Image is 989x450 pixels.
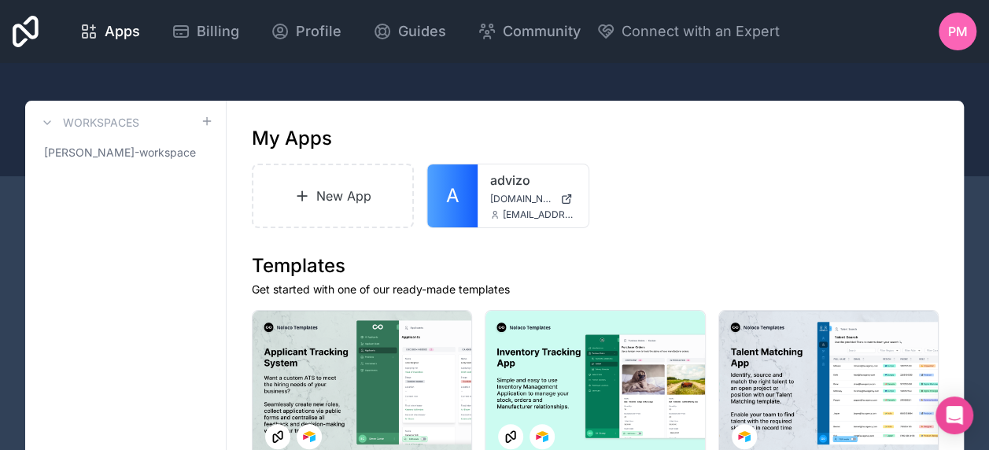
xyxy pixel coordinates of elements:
[197,20,239,42] span: Billing
[38,113,139,132] a: Workspaces
[427,164,478,227] a: A
[536,430,548,443] img: Airtable Logo
[258,14,354,49] a: Profile
[622,20,780,42] span: Connect with an Expert
[252,282,939,297] p: Get started with one of our ready-made templates
[44,145,196,160] span: [PERSON_NAME]-workspace
[252,164,414,228] a: New App
[948,22,968,41] span: PM
[303,430,316,443] img: Airtable Logo
[63,115,139,131] h3: Workspaces
[67,14,153,49] a: Apps
[465,14,593,49] a: Community
[503,208,575,221] span: [EMAIL_ADDRESS][DOMAIN_NAME]
[296,20,341,42] span: Profile
[398,20,446,42] span: Guides
[159,14,252,49] a: Billing
[503,20,581,42] span: Community
[490,193,553,205] span: [DOMAIN_NAME]
[252,253,939,278] h1: Templates
[935,397,973,434] div: Open Intercom Messenger
[490,193,575,205] a: [DOMAIN_NAME]
[360,14,459,49] a: Guides
[738,430,751,443] img: Airtable Logo
[38,138,213,167] a: [PERSON_NAME]-workspace
[490,171,575,190] a: advizo
[446,183,459,208] span: A
[596,20,780,42] button: Connect with an Expert
[252,126,332,151] h1: My Apps
[105,20,140,42] span: Apps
